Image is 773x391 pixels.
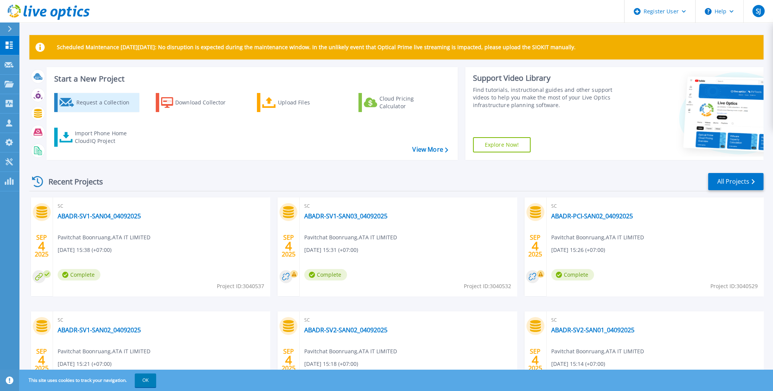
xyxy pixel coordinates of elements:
[34,232,49,260] div: SEP 2025
[58,202,265,210] span: SC
[304,326,387,334] a: ABADR-SV2-SAN02_04092025
[304,233,397,242] span: Pavitchat Boonruang , ATA IT LIMITED
[528,232,542,260] div: SEP 2025
[532,243,539,249] span: 4
[708,173,763,190] a: All Projects
[156,93,241,112] a: Download Collector
[54,93,139,112] a: Request a Collection
[76,95,137,110] div: Request a Collection
[54,75,448,83] h3: Start a New Project
[135,373,156,387] button: OK
[217,282,264,290] span: Project ID: 3040537
[58,326,141,334] a: ABADR-SV1-SAN02_04092025
[304,347,397,356] span: Pavitchat Boonruang , ATA IT LIMITED
[38,357,45,363] span: 4
[57,44,576,50] p: Scheduled Maintenance [DATE][DATE]: No disruption is expected during the maintenance window. In t...
[551,246,605,254] span: [DATE] 15:26 (+07:00)
[58,269,100,280] span: Complete
[551,212,633,220] a: ABADR-PCI-SAN02_04092025
[551,326,634,334] a: ABADR-SV2-SAN01_04092025
[21,373,156,387] span: This site uses cookies to track your navigation.
[58,316,265,324] span: SC
[175,95,236,110] div: Download Collector
[304,316,512,324] span: SC
[528,346,542,374] div: SEP 2025
[304,212,387,220] a: ABADR-SV1-SAN03_04092025
[412,146,448,153] a: View More
[304,202,512,210] span: SC
[551,233,644,242] span: Pavitchat Boonruang , ATA IT LIMITED
[551,269,594,280] span: Complete
[38,243,45,249] span: 4
[710,282,758,290] span: Project ID: 3040529
[473,73,625,83] div: Support Video Library
[551,347,644,356] span: Pavitchat Boonruang , ATA IT LIMITED
[358,93,444,112] a: Cloud Pricing Calculator
[304,246,358,254] span: [DATE] 15:31 (+07:00)
[58,360,111,368] span: [DATE] 15:21 (+07:00)
[34,346,49,374] div: SEP 2025
[756,8,761,14] span: SJ
[304,360,358,368] span: [DATE] 15:18 (+07:00)
[58,246,111,254] span: [DATE] 15:38 (+07:00)
[473,86,625,109] div: Find tutorials, instructional guides and other support videos to help you make the most of your L...
[278,95,339,110] div: Upload Files
[379,95,440,110] div: Cloud Pricing Calculator
[285,357,292,363] span: 4
[532,357,539,363] span: 4
[257,93,342,112] a: Upload Files
[551,360,605,368] span: [DATE] 15:14 (+07:00)
[304,269,347,280] span: Complete
[285,243,292,249] span: 4
[281,346,296,374] div: SEP 2025
[281,232,296,260] div: SEP 2025
[464,282,511,290] span: Project ID: 3040532
[551,316,759,324] span: SC
[58,347,150,356] span: Pavitchat Boonruang , ATA IT LIMITED
[473,137,531,152] a: Explore Now!
[551,202,759,210] span: SC
[58,212,141,220] a: ABADR-SV1-SAN04_04092025
[29,172,113,191] div: Recent Projects
[58,233,150,242] span: Pavitchat Boonruang , ATA IT LIMITED
[75,130,134,145] div: Import Phone Home CloudIQ Project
